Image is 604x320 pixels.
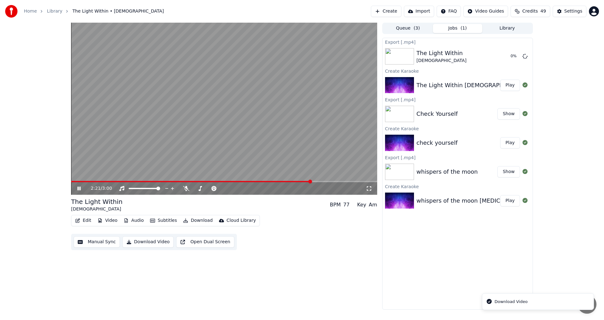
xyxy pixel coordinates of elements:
div: / [91,185,106,192]
div: [DEMOGRAPHIC_DATA] [71,206,122,212]
button: Subtitles [148,216,179,225]
button: Manual Sync [74,236,120,248]
button: Settings [553,6,586,17]
div: Export [.mp4] [383,38,533,46]
div: The Light Within [417,49,467,58]
div: check yourself [417,138,458,147]
div: Download Video [495,299,528,305]
div: Export [.mp4] [383,96,533,103]
div: Create Karaoke [383,67,533,75]
button: Audio [121,216,146,225]
div: 0 % [511,54,520,59]
button: Video Guides [463,6,508,17]
button: Play [500,195,520,206]
span: The Light Within • [DEMOGRAPHIC_DATA] [72,8,164,14]
div: whispers of the moon [417,167,478,176]
span: ( 1 ) [461,25,467,31]
span: 3:00 [102,185,112,192]
div: BPM [330,201,341,209]
div: whispers of the moon [MEDICAL_DATA] awareness [417,196,559,205]
button: Download [181,216,215,225]
button: Edit [73,216,94,225]
button: Play [500,80,520,91]
button: Download Video [122,236,174,248]
div: Check Yourself [417,109,458,118]
button: Video [95,216,120,225]
span: 2:21 [91,185,101,192]
button: Play [500,137,520,149]
span: 49 [540,8,546,14]
button: Create [371,6,401,17]
button: FAQ [437,6,461,17]
button: Show [497,108,520,120]
a: Library [47,8,62,14]
button: Jobs [433,24,483,33]
div: The Light Within [71,197,122,206]
button: Queue [383,24,433,33]
nav: breadcrumb [24,8,164,14]
button: Open Dual Screen [176,236,234,248]
div: Key [357,201,366,209]
div: Create Karaoke [383,125,533,132]
span: ( 3 ) [414,25,420,31]
div: [DEMOGRAPHIC_DATA] [417,58,467,64]
div: Settings [564,8,582,14]
button: Show [497,166,520,177]
div: 77 [343,201,350,209]
div: Am [369,201,377,209]
button: Credits49 [511,6,550,17]
div: Create Karaoke [383,182,533,190]
div: The Light Within [DEMOGRAPHIC_DATA] [417,81,529,90]
div: Export [.mp4] [383,154,533,161]
img: youka [5,5,18,18]
button: Import [404,6,434,17]
a: Home [24,8,37,14]
span: Credits [522,8,538,14]
button: Library [482,24,532,33]
div: Cloud Library [226,217,256,224]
